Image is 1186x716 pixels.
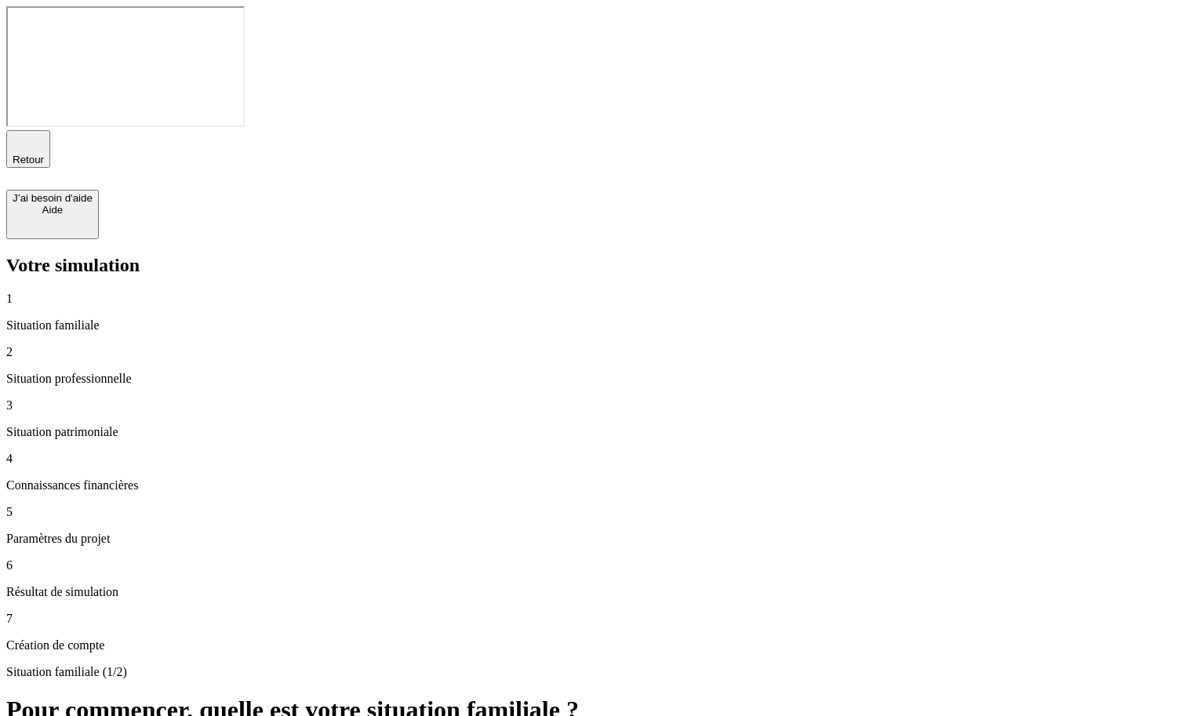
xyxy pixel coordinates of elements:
[6,318,1180,333] p: Situation familiale
[6,255,1180,276] h2: Votre simulation
[6,130,50,168] button: Retour
[6,292,1180,306] p: 1
[6,638,1180,652] p: Création de compte
[6,398,1180,413] p: 3
[6,665,1180,679] p: Situation familiale (1/2)
[6,505,1180,519] p: 5
[6,190,99,239] button: J’ai besoin d'aideAide
[6,532,1180,546] p: Paramètres du projet
[13,154,44,165] span: Retour
[6,345,1180,359] p: 2
[6,452,1180,466] p: 4
[13,192,93,204] div: J’ai besoin d'aide
[6,558,1180,572] p: 6
[6,425,1180,439] p: Situation patrimoniale
[6,478,1180,492] p: Connaissances financières
[6,612,1180,626] p: 7
[6,372,1180,386] p: Situation professionnelle
[6,585,1180,599] p: Résultat de simulation
[13,204,93,216] div: Aide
